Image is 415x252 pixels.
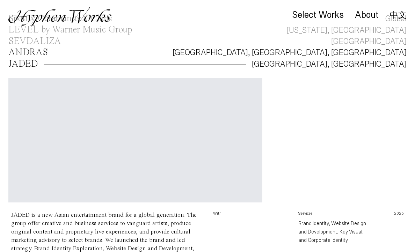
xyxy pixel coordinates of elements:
a: Select Works [292,12,344,19]
p: Brand Identity, Website Design and Development, Key Visual, and Corporate Identity [298,219,372,244]
div: ANDRAS [8,48,48,57]
img: Hyphen Works [8,7,111,26]
p: With [213,211,287,219]
div: [GEOGRAPHIC_DATA], [GEOGRAPHIC_DATA] [252,59,407,70]
p: Services [298,211,372,219]
p: 2025 [384,211,404,219]
div: [GEOGRAPHIC_DATA] [331,36,407,47]
div: [GEOGRAPHIC_DATA], [GEOGRAPHIC_DATA], [GEOGRAPHIC_DATA] [173,47,407,58]
div: SEVDALIZA [8,37,61,46]
a: About [355,12,379,19]
div: Select Works [292,10,344,20]
video: Your browser does not support the video tag. [8,78,262,205]
div: About [355,10,379,20]
div: JADED [8,59,38,69]
a: 中文 [390,11,407,19]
